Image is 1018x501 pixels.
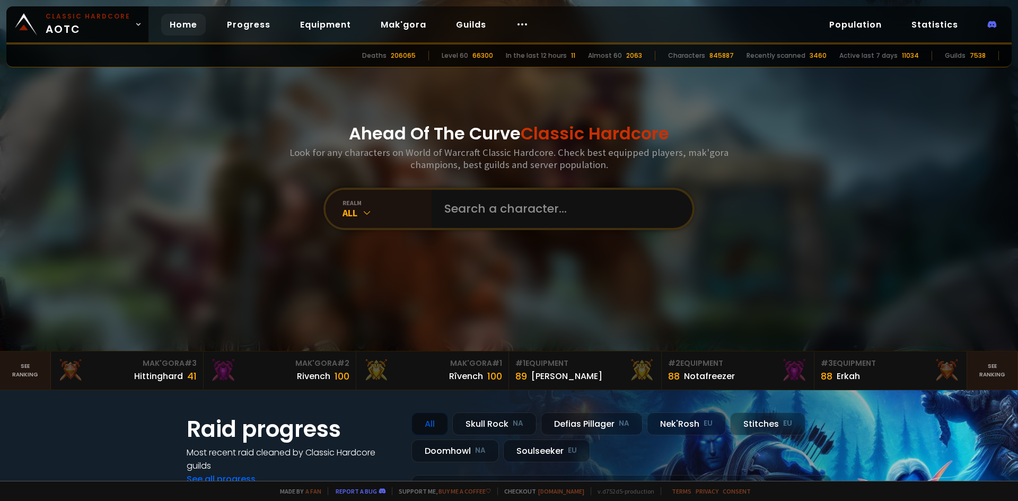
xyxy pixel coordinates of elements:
[814,351,967,390] a: #3Equipment88Erkah
[487,369,502,383] div: 100
[837,370,860,383] div: Erkah
[438,487,491,495] a: Buy me a coffee
[449,370,483,383] div: Rîvench
[51,351,204,390] a: Mak'Gora#3Hittinghard41
[46,12,130,37] span: AOTC
[747,51,805,60] div: Recently scanned
[472,51,493,60] div: 66300
[626,51,642,60] div: 2063
[783,418,792,429] small: EU
[647,412,726,435] div: Nek'Rosh
[204,351,356,390] a: Mak'Gora#2Rivench100
[668,358,808,369] div: Equipment
[541,412,643,435] div: Defias Pillager
[218,14,279,36] a: Progress
[185,358,197,368] span: # 3
[506,51,567,60] div: In the last 12 hours
[475,445,486,456] small: NA
[492,358,502,368] span: # 1
[305,487,321,495] a: a fan
[292,14,359,36] a: Equipment
[6,6,148,42] a: Classic HardcoreAOTC
[821,358,960,369] div: Equipment
[134,370,183,383] div: Hittinghard
[902,51,919,60] div: 11034
[970,51,986,60] div: 7538
[723,487,751,495] a: Consent
[531,370,602,383] div: [PERSON_NAME]
[411,412,448,435] div: All
[337,358,349,368] span: # 2
[662,351,814,390] a: #2Equipment88Notafreezer
[497,487,584,495] span: Checkout
[297,370,330,383] div: Rivench
[343,199,432,207] div: realm
[187,369,197,383] div: 41
[903,14,967,36] a: Statistics
[210,358,349,369] div: Mak'Gora
[349,121,669,146] h1: Ahead Of The Curve
[696,487,718,495] a: Privacy
[672,487,691,495] a: Terms
[810,51,827,60] div: 3460
[391,51,416,60] div: 206065
[285,146,733,171] h3: Look for any characters on World of Warcraft Classic Hardcore. Check best equipped players, mak'g...
[438,190,680,228] input: Search a character...
[730,412,805,435] div: Stitches
[967,351,1018,390] a: Seeranking
[442,51,468,60] div: Level 60
[411,440,499,462] div: Doomhowl
[704,418,713,429] small: EU
[336,487,377,495] a: Report a bug
[821,369,832,383] div: 88
[538,487,584,495] a: [DOMAIN_NAME]
[343,207,432,219] div: All
[591,487,654,495] span: v. d752d5 - production
[372,14,435,36] a: Mak'gora
[452,412,537,435] div: Skull Rock
[821,358,833,368] span: # 3
[356,351,509,390] a: Mak'Gora#1Rîvench100
[447,14,495,36] a: Guilds
[709,51,734,60] div: 845887
[187,412,399,446] h1: Raid progress
[363,358,502,369] div: Mak'Gora
[513,418,523,429] small: NA
[362,51,387,60] div: Deaths
[684,370,735,383] div: Notafreezer
[515,369,527,383] div: 89
[588,51,622,60] div: Almost 60
[46,12,130,21] small: Classic Hardcore
[515,358,655,369] div: Equipment
[945,51,966,60] div: Guilds
[668,369,680,383] div: 88
[57,358,197,369] div: Mak'Gora
[274,487,321,495] span: Made by
[187,446,399,472] h4: Most recent raid cleaned by Classic Hardcore guilds
[571,51,575,60] div: 11
[521,121,669,145] span: Classic Hardcore
[335,369,349,383] div: 100
[509,351,662,390] a: #1Equipment89[PERSON_NAME]
[668,358,680,368] span: # 2
[821,14,890,36] a: Population
[568,445,577,456] small: EU
[619,418,629,429] small: NA
[187,473,256,485] a: See all progress
[392,487,491,495] span: Support me,
[161,14,206,36] a: Home
[515,358,525,368] span: # 1
[668,51,705,60] div: Characters
[503,440,590,462] div: Soulseeker
[839,51,898,60] div: Active last 7 days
